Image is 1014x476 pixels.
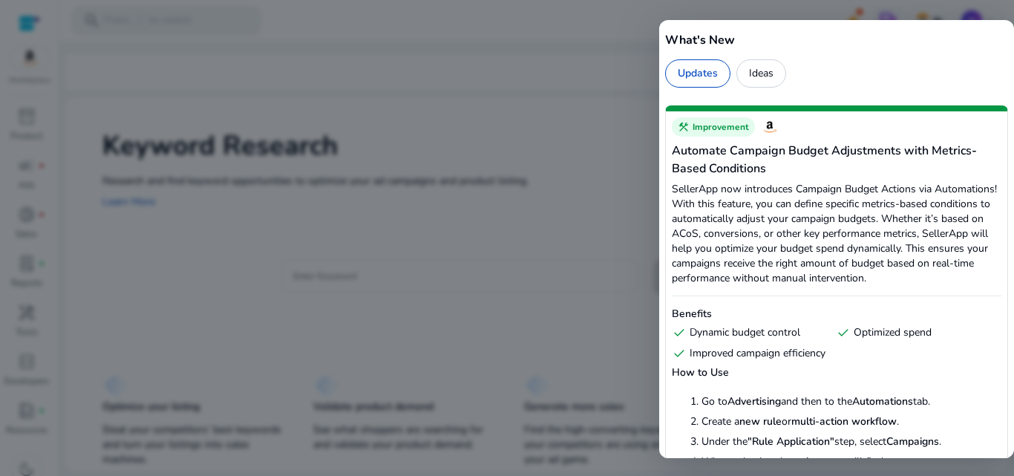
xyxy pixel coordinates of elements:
div: Improved campaign efficiency [672,346,830,361]
div: Updates [665,59,730,88]
strong: Advertising [727,394,781,408]
p: SellerApp now introduces Campaign Budget Actions via Automations! With this feature, you can defi... [672,182,1001,286]
span: check [672,325,687,340]
strong: new rule [739,414,782,428]
strong: Automations [852,394,913,408]
span: check [672,346,687,361]
h6: Benefits [672,307,1001,322]
li: Under the step, select . [701,434,1001,449]
strong: "Rule Application" [748,434,834,449]
li: Go to and then to the tab. [701,394,1001,409]
span: check [836,325,851,340]
li: Create a or . [701,414,1001,429]
div: Optimized spend [836,325,994,340]
strong: Campaigns [886,434,939,449]
span: construction [678,121,690,133]
h6: How to Use [672,365,1001,380]
h5: What's New [665,31,1008,49]
div: Dynamic budget control [672,325,830,340]
h5: Automate Campaign Budget Adjustments with Metrics-Based Conditions [672,142,1001,177]
div: Ideas [736,59,786,88]
strong: multi-action workflow [791,414,897,428]
img: Amazon [761,118,779,136]
strong: action [791,454,820,469]
span: Improvement [693,121,749,133]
